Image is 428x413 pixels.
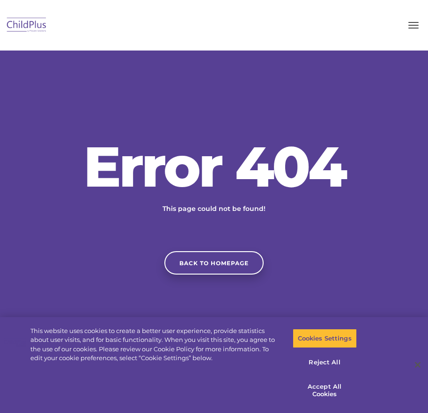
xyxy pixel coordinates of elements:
button: Reject All [293,353,357,372]
div: This website uses cookies to create a better user experience, provide statistics about user visit... [30,326,280,363]
a: Back to homepage [164,251,264,275]
button: Cookies Settings [293,329,357,348]
button: Close [407,355,428,375]
img: ChildPlus by Procare Solutions [5,14,49,36]
button: Accept All Cookies [293,377,357,404]
p: This page could not be found! [116,204,312,214]
h2: Error 404 [74,138,354,195]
